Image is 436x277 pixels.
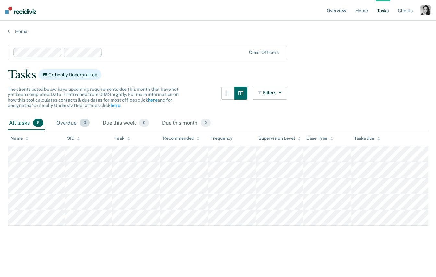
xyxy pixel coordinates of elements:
div: Tasks due [354,136,380,141]
div: Overdue0 [55,116,91,130]
img: Recidiviz [5,7,36,14]
div: Frequency [210,136,233,141]
div: Name [10,136,29,141]
div: Tasks [8,68,428,81]
a: here [148,97,157,102]
div: Due this week0 [101,116,150,130]
div: All tasks5 [8,116,45,130]
a: here [111,103,120,108]
div: Recommended [163,136,200,141]
a: Home [8,29,428,34]
div: Clear officers [249,50,279,55]
button: Filters [253,87,287,100]
span: 5 [33,119,43,127]
span: 0 [139,119,149,127]
div: Supervision Level [258,136,301,141]
div: Due this month0 [161,116,212,130]
span: Critically Understaffed [38,69,101,80]
span: 0 [201,119,211,127]
div: Task [115,136,130,141]
div: Case Type [306,136,333,141]
div: SID [67,136,80,141]
span: The clients listed below have upcoming requirements due this month that have not yet been complet... [8,87,179,108]
span: 0 [80,119,90,127]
